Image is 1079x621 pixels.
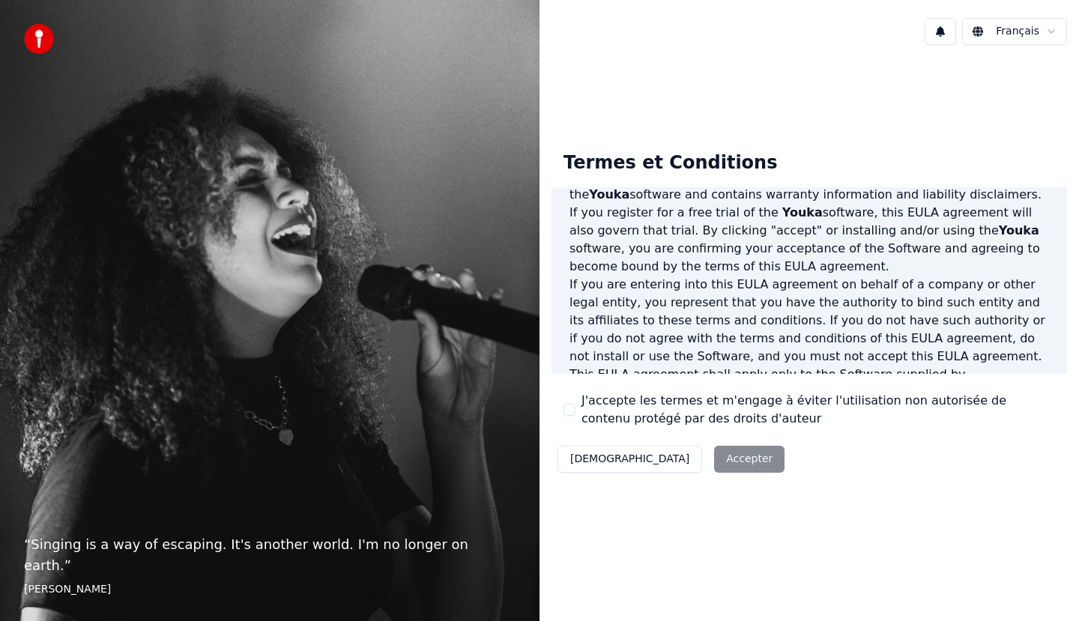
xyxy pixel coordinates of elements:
[569,204,1049,276] p: If you register for a free trial of the software, this EULA agreement will also govern that trial...
[782,205,823,219] span: Youka
[569,366,1049,473] p: This EULA agreement shall apply only to the Software supplied by herewith regardless of whether o...
[581,392,1055,428] label: J'accepte les termes et m'engage à éviter l'utilisation non autorisée de contenu protégé par des ...
[24,534,516,576] p: “ Singing is a way of escaping. It's another world. I'm no longer on earth. ”
[557,446,702,473] button: [DEMOGRAPHIC_DATA]
[551,139,789,187] div: Termes et Conditions
[24,24,54,54] img: youka
[24,582,516,597] footer: [PERSON_NAME]
[999,223,1039,237] span: Youka
[569,276,1049,366] p: If you are entering into this EULA agreement on behalf of a company or other legal entity, you re...
[589,187,629,202] span: Youka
